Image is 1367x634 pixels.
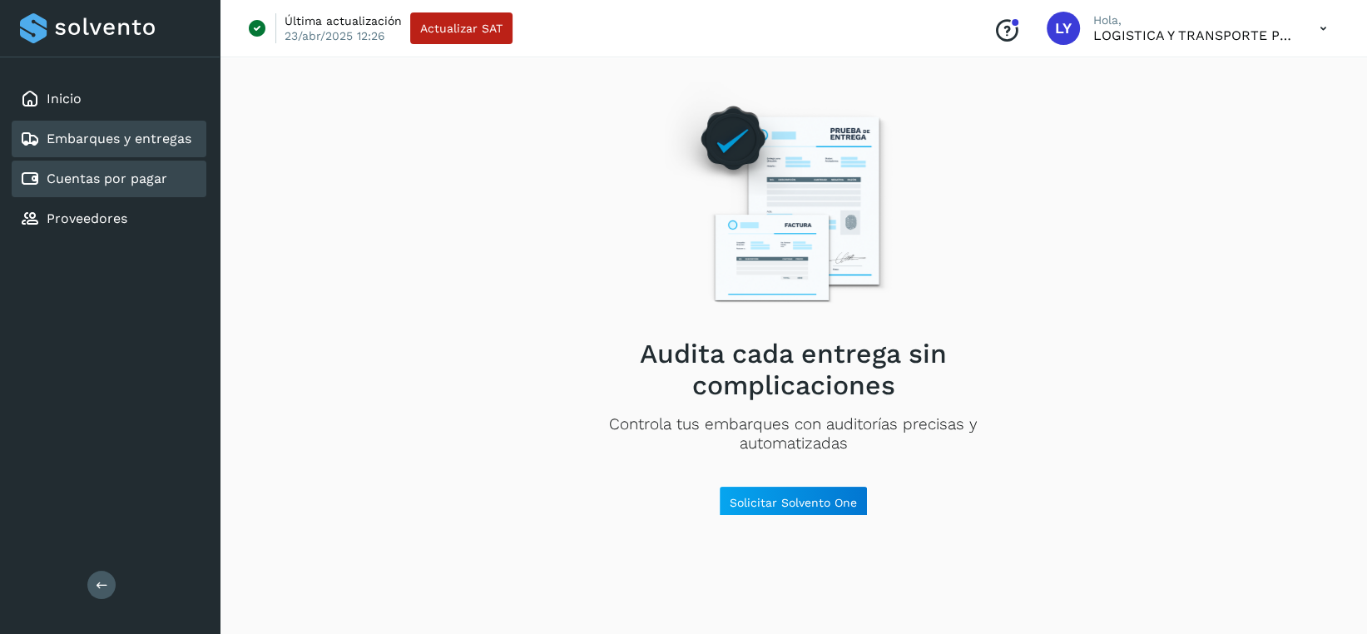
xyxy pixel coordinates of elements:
[557,338,1031,402] h2: Audita cada entrega sin complicaciones
[47,211,127,226] a: Proveedores
[1093,13,1293,27] p: Hola,
[12,201,206,237] div: Proveedores
[12,161,206,197] div: Cuentas por pagar
[12,121,206,157] div: Embarques y entregas
[12,81,206,117] div: Inicio
[47,91,82,106] a: Inicio
[719,486,868,519] button: Solicitar Solvento One
[47,171,167,186] a: Cuentas por pagar
[285,28,385,43] p: 23/abr/2025 12:26
[420,22,503,34] span: Actualizar SAT
[1093,27,1293,43] p: LOGISTICA Y TRANSPORTE PORTCAR
[730,497,857,508] span: Solicitar Solvento One
[557,415,1031,453] p: Controla tus embarques con auditorías precisas y automatizadas
[285,13,402,28] p: Última actualización
[650,81,938,324] img: Empty state image
[410,12,513,44] button: Actualizar SAT
[47,131,191,146] a: Embarques y entregas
